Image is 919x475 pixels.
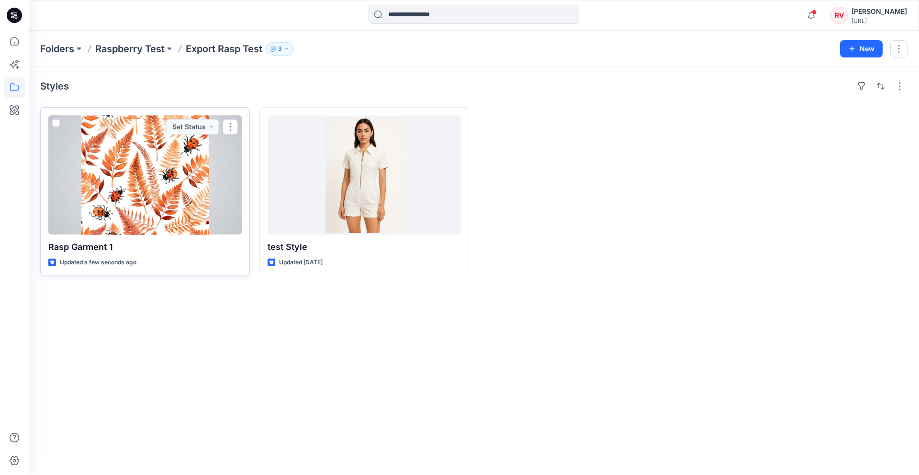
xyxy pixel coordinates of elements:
[268,240,461,254] p: test Style
[60,258,136,268] p: Updated a few seconds ago
[279,258,323,268] p: Updated [DATE]
[268,115,461,235] a: test Style
[840,40,883,57] button: New
[48,115,242,235] a: Rasp Garment 1
[830,7,848,24] div: RV
[40,42,74,56] a: Folders
[266,42,294,56] button: 3
[40,80,69,92] h4: Styles
[278,44,282,54] p: 3
[852,17,907,24] div: [URL]
[852,6,907,17] div: [PERSON_NAME]
[186,42,262,56] p: Export Rasp Test
[95,42,165,56] a: Raspberry Test
[48,240,242,254] p: Rasp Garment 1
